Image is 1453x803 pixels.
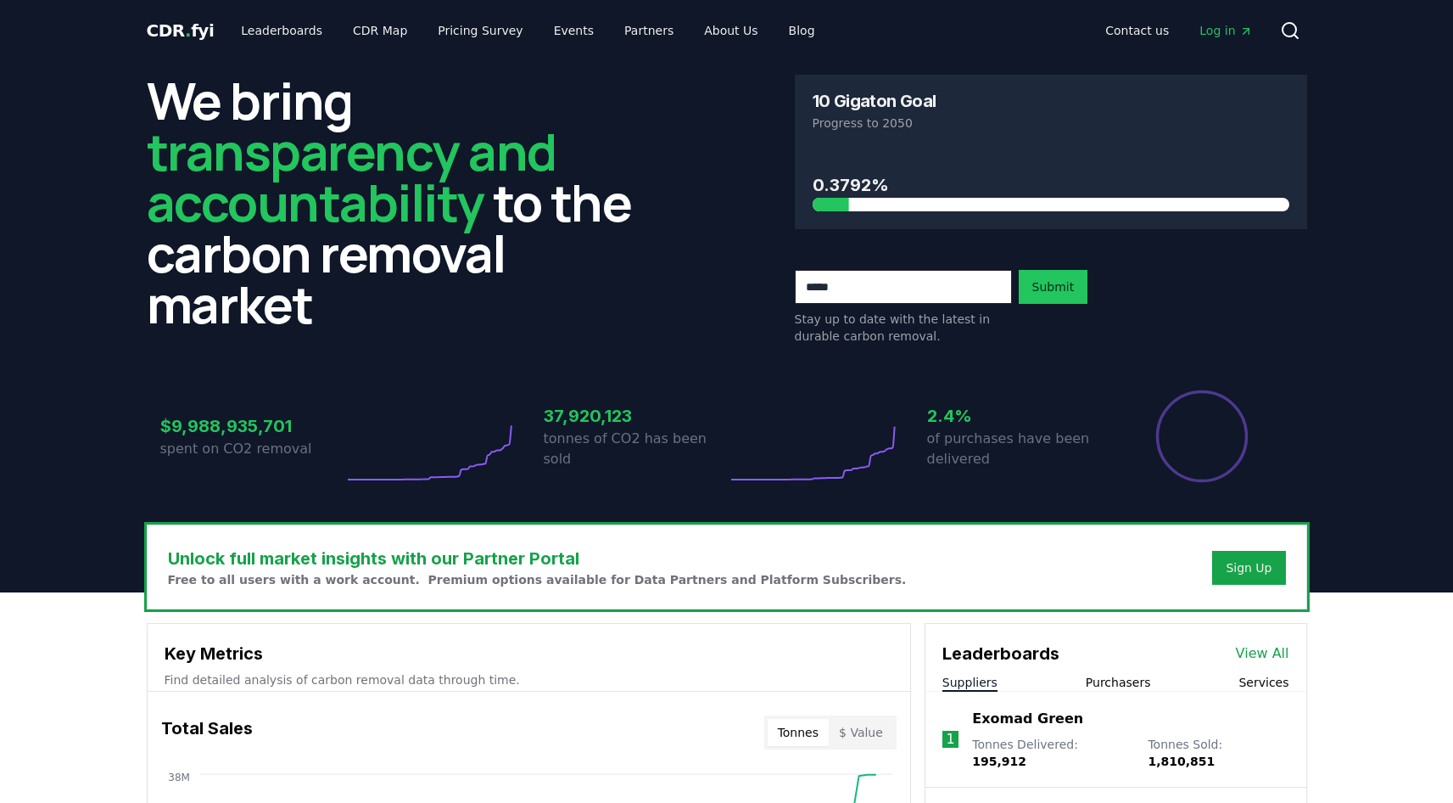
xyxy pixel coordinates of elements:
a: View All [1236,643,1289,664]
p: Stay up to date with the latest in durable carbon removal. [795,311,1012,345]
tspan: 38M [168,772,190,783]
a: Events [540,15,607,46]
a: Partners [611,15,687,46]
p: Tonnes Sold : [1148,736,1288,770]
a: Contact us [1092,15,1182,46]
span: . [185,20,191,41]
a: Pricing Survey [424,15,536,46]
h2: We bring to the carbon removal market [147,75,659,329]
a: CDR Map [339,15,421,46]
div: Percentage of sales delivered [1154,389,1249,484]
h3: 10 Gigaton Goal [813,93,936,109]
button: Suppliers [942,674,998,691]
h3: Key Metrics [165,641,893,666]
button: Sign Up [1212,551,1285,585]
span: Log in [1199,22,1252,39]
h3: $9,988,935,701 [160,413,344,439]
button: Services [1238,674,1288,691]
p: spent on CO2 removal [160,439,344,459]
h3: Unlock full market insights with our Partner Portal [168,546,907,571]
nav: Main [227,15,828,46]
p: Tonnes Delivered : [972,736,1131,770]
h3: Leaderboards [942,641,1059,666]
a: Exomad Green [972,709,1083,729]
p: tonnes of CO2 has been sold [544,429,727,469]
a: Leaderboards [227,15,336,46]
p: 1 [946,729,954,750]
a: Sign Up [1226,559,1271,576]
h3: Total Sales [161,716,253,750]
button: Tonnes [768,719,829,746]
a: CDR.fyi [147,19,215,42]
h3: 0.3792% [813,172,1289,198]
nav: Main [1092,15,1266,46]
p: of purchases have been delivered [927,429,1110,469]
span: 195,912 [972,755,1026,768]
button: $ Value [829,719,893,746]
span: transparency and accountability [147,116,556,237]
p: Free to all users with a work account. Premium options available for Data Partners and Platform S... [168,571,907,588]
p: Find detailed analysis of carbon removal data through time. [165,671,893,688]
span: CDR fyi [147,20,215,41]
button: Submit [1019,270,1088,304]
h3: 37,920,123 [544,403,727,429]
a: About Us [690,15,771,46]
h3: 2.4% [927,403,1110,429]
a: Blog [775,15,829,46]
button: Purchasers [1086,674,1151,691]
a: Log in [1186,15,1266,46]
p: Progress to 2050 [813,115,1289,132]
span: 1,810,851 [1148,755,1215,768]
